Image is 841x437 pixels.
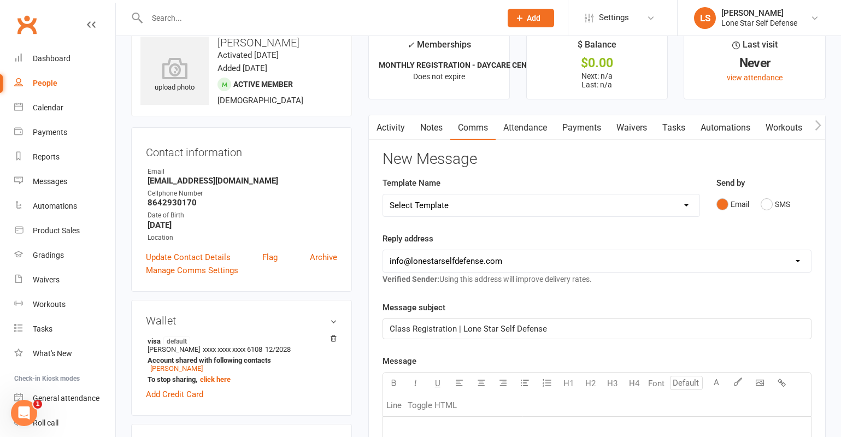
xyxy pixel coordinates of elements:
span: 12/2028 [265,345,291,353]
div: People [33,79,57,87]
a: What's New [14,341,115,366]
span: [DEMOGRAPHIC_DATA] [217,96,303,105]
a: Dashboard [14,46,115,71]
h3: New Message [383,151,811,168]
div: Lone Star Self Defense [721,18,797,28]
li: [PERSON_NAME] [146,335,337,385]
button: H1 [558,373,580,394]
a: Manage Comms Settings [146,264,238,277]
button: H2 [580,373,602,394]
strong: visa [148,336,332,345]
div: Roll call [33,418,58,427]
a: Activity [369,115,413,140]
a: Waivers [609,115,655,140]
a: Roll call [14,411,115,435]
label: Message [383,355,416,368]
i: ✓ [407,40,414,50]
span: Does not expire [413,72,465,81]
strong: MONTHLY REGISTRATION - DAYCARE CENTER - ST... [379,61,563,69]
span: Class Registration | Lone Star Self Defense [390,324,547,334]
div: Date of Birth [148,210,337,221]
iframe: Intercom live chat [11,400,37,426]
div: $0.00 [537,57,658,69]
a: Workouts [14,292,115,317]
strong: Verified Sender: [383,275,439,284]
a: Workouts [758,115,810,140]
p: Next: n/a Last: n/a [537,72,658,89]
div: Automations [33,202,77,210]
h3: Contact information [146,142,337,158]
span: Using this address will improve delivery rates. [383,275,592,284]
h3: Wallet [146,315,337,327]
div: Product Sales [33,226,80,235]
div: Waivers [33,275,60,284]
button: U [427,373,449,394]
a: Notes [413,115,450,140]
span: U [435,379,440,388]
div: Calendar [33,103,63,112]
a: Product Sales [14,218,115,243]
a: General attendance kiosk mode [14,386,115,411]
div: Workouts [33,300,66,309]
button: SMS [761,194,790,215]
strong: Account shared with following contacts [148,356,332,364]
a: Automations [693,115,758,140]
div: Dashboard [33,54,70,63]
a: Tasks [14,317,115,341]
div: [PERSON_NAME] [721,8,797,18]
a: view attendance [727,73,783,82]
a: Add Credit Card [146,388,203,401]
a: Archive [310,251,337,264]
button: Add [508,9,554,27]
a: [PERSON_NAME] [150,364,203,373]
div: Payments [33,128,67,137]
a: Comms [450,115,496,140]
span: Add [527,14,540,22]
strong: [DATE] [148,220,337,230]
div: LS [694,7,716,29]
a: Reports [14,145,115,169]
label: Message subject [383,301,445,314]
strong: To stop sharing, [148,375,332,383]
a: Calendar [14,96,115,120]
a: Gradings [14,243,115,268]
input: Default [670,376,703,390]
div: Location [148,233,337,243]
div: upload photo [140,57,209,93]
label: Send by [716,176,745,190]
strong: 8642930170 [148,198,337,208]
input: Search... [144,10,493,26]
a: Messages [14,169,115,194]
strong: [EMAIL_ADDRESS][DOMAIN_NAME] [148,176,337,186]
time: Added [DATE] [217,63,267,73]
div: Never [694,57,815,69]
time: Activated [DATE] [217,50,279,60]
button: Line [383,394,405,416]
div: Email [148,167,337,177]
span: 1 [33,400,42,409]
a: Automations [14,194,115,218]
a: Payments [555,115,609,140]
span: xxxx xxxx xxxx 6108 [203,345,262,353]
a: Waivers [14,268,115,292]
button: Font [645,373,667,394]
div: General attendance [33,394,99,403]
span: default [163,336,190,345]
a: click here [200,375,231,383]
a: Tasks [655,115,693,140]
button: H3 [602,373,624,394]
button: Email [716,194,749,215]
a: Attendance [496,115,555,140]
span: Settings [599,5,629,30]
button: A [705,373,727,394]
a: Payments [14,120,115,145]
h3: [PERSON_NAME] [140,37,343,49]
label: Reply address [383,232,433,245]
div: What's New [33,349,72,358]
a: Clubworx [13,11,40,38]
a: Flag [262,251,278,264]
button: Toggle HTML [405,394,460,416]
div: Last visit [732,38,778,57]
div: Reports [33,152,60,161]
a: People [14,71,115,96]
